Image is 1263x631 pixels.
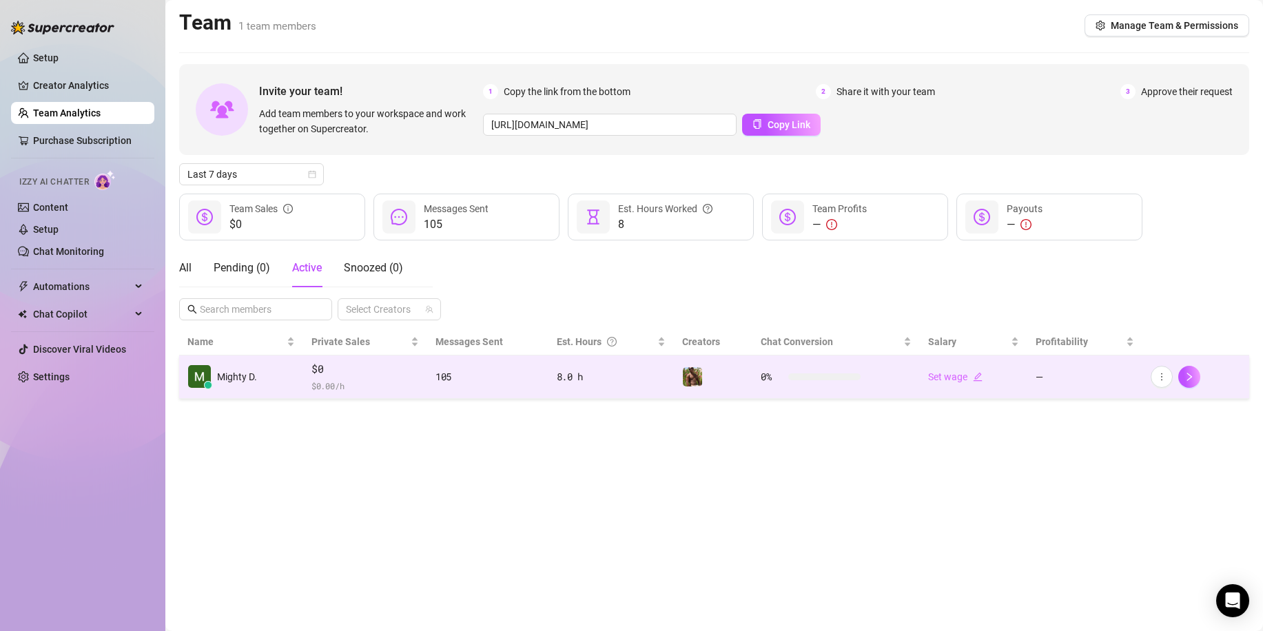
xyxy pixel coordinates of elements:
th: Creators [674,329,752,355]
img: logo-BBDzfeDw.svg [11,21,114,34]
div: 105 [435,369,540,384]
a: Purchase Subscription [33,135,132,146]
td: — [1027,355,1142,399]
span: Private Sales [311,336,370,347]
img: MightyDee [683,367,702,386]
span: search [187,304,197,314]
span: $0 [311,361,419,377]
span: 105 [424,216,489,233]
span: Profitability [1036,336,1088,347]
a: Set wageedit [928,371,983,382]
a: Team Analytics [33,107,101,118]
span: Last 7 days [187,164,316,185]
a: Setup [33,52,59,63]
span: Add team members to your workspace and work together on Supercreator. [259,106,478,136]
span: setting [1096,21,1105,30]
span: Manage Team & Permissions [1111,20,1238,31]
span: edit [973,372,983,382]
button: Copy Link [742,114,821,136]
img: Chat Copilot [18,309,27,319]
span: team [425,305,433,313]
span: info-circle [283,201,293,216]
span: 8 [618,216,712,233]
img: Mighty Dee [188,365,211,388]
span: $ 0.00 /h [311,379,419,393]
span: exclamation-circle [1020,219,1031,230]
a: Content [33,202,68,213]
span: Messages Sent [435,336,503,347]
th: Name [179,329,303,355]
div: Est. Hours [557,334,655,349]
div: Est. Hours Worked [618,201,712,216]
span: $0 [229,216,293,233]
span: Invite your team! [259,83,483,100]
span: calendar [308,170,316,178]
span: Share it with your team [836,84,935,99]
span: Izzy AI Chatter [19,176,89,189]
span: right [1184,372,1194,382]
a: Creator Analytics [33,74,143,96]
span: 2 [816,84,831,99]
span: more [1157,372,1167,382]
span: copy [752,119,762,129]
span: Active [292,261,322,274]
div: — [812,216,867,233]
span: message [391,209,407,225]
span: 3 [1120,84,1136,99]
span: Automations [33,276,131,298]
a: Setup [33,224,59,235]
span: Copy the link from the bottom [504,84,630,99]
span: hourglass [585,209,602,225]
span: Name [187,334,284,349]
span: question-circle [703,201,712,216]
a: Chat Monitoring [33,246,104,257]
a: Discover Viral Videos [33,344,126,355]
span: question-circle [607,334,617,349]
div: Pending ( 0 ) [214,260,270,276]
button: Manage Team & Permissions [1085,14,1249,37]
span: Mighty D. [217,369,257,384]
span: dollar-circle [779,209,796,225]
div: — [1007,216,1043,233]
span: Copy Link [768,119,810,130]
span: Salary [928,336,956,347]
span: Messages Sent [424,203,489,214]
span: Snoozed ( 0 ) [344,261,403,274]
span: Chat Copilot [33,303,131,325]
span: dollar-circle [974,209,990,225]
input: Search members [200,302,313,317]
span: thunderbolt [18,281,29,292]
span: Team Profits [812,203,867,214]
span: Approve their request [1141,84,1233,99]
div: 8.0 h [557,369,666,384]
img: AI Chatter [94,170,116,190]
div: Open Intercom Messenger [1216,584,1249,617]
h2: Team [179,10,316,36]
a: Settings [33,371,70,382]
div: All [179,260,192,276]
span: Payouts [1007,203,1043,214]
span: 1 [483,84,498,99]
span: exclamation-circle [826,219,837,230]
span: dollar-circle [196,209,213,225]
div: Team Sales [229,201,293,216]
span: 1 team members [238,20,316,32]
span: 0 % [761,369,783,384]
span: Chat Conversion [761,336,833,347]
